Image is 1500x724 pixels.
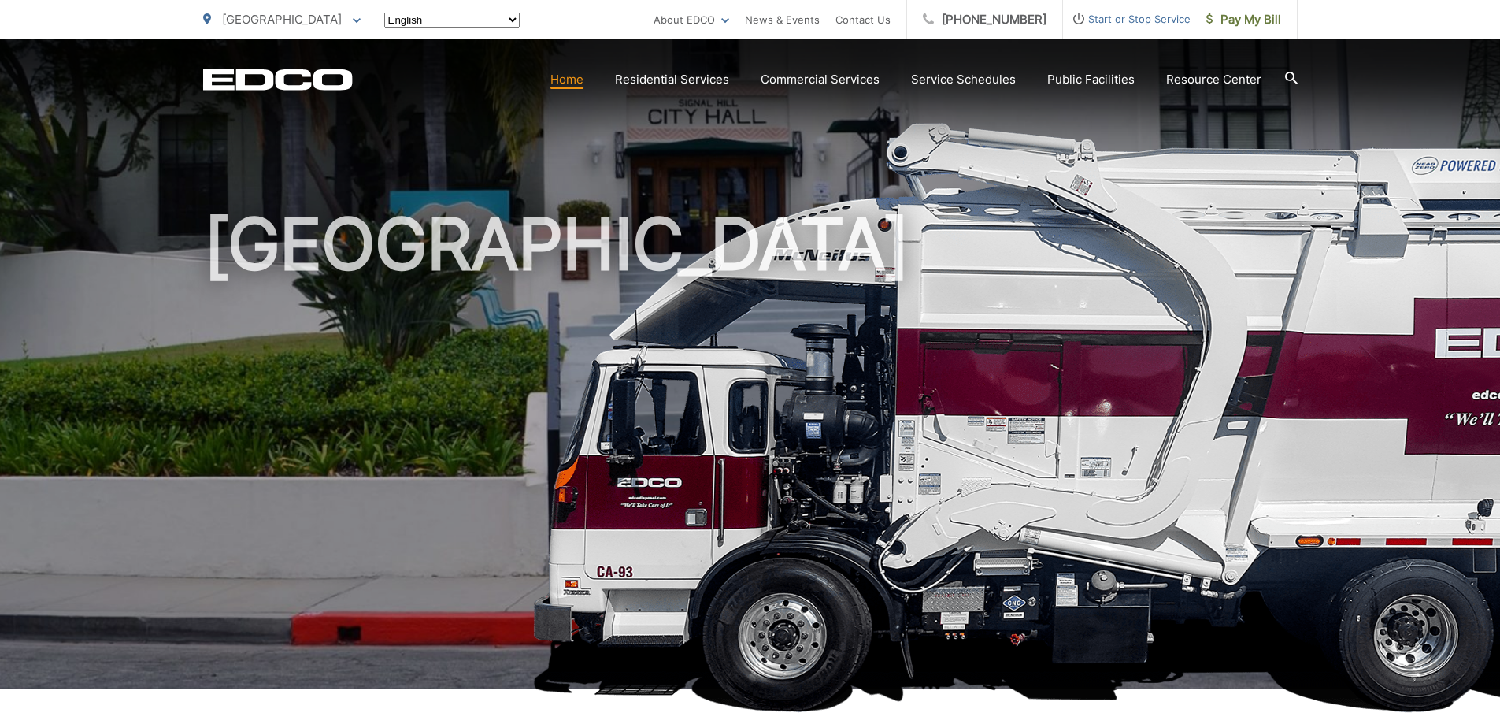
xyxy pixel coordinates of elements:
h1: [GEOGRAPHIC_DATA] [203,205,1298,704]
a: Public Facilities [1047,70,1135,89]
a: News & Events [745,10,820,29]
a: Commercial Services [761,70,880,89]
span: [GEOGRAPHIC_DATA] [222,12,342,27]
a: About EDCO [654,10,729,29]
span: Pay My Bill [1206,10,1281,29]
a: Residential Services [615,70,729,89]
a: Resource Center [1166,70,1261,89]
a: Contact Us [835,10,891,29]
a: Service Schedules [911,70,1016,89]
a: Home [550,70,583,89]
select: Select a language [384,13,520,28]
a: EDCD logo. Return to the homepage. [203,69,353,91]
